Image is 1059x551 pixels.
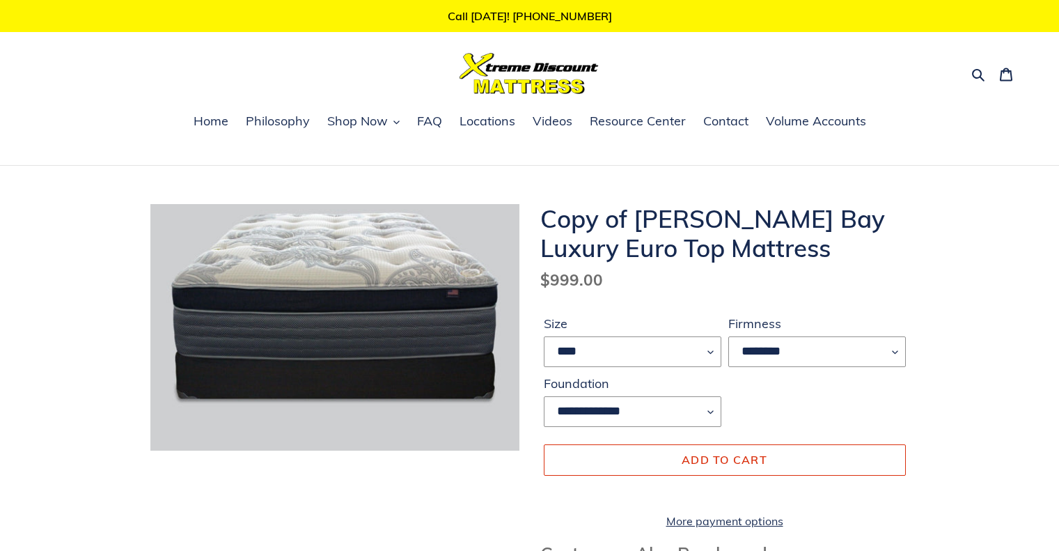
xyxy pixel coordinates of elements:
label: Size [544,314,721,333]
a: Resource Center [583,111,693,132]
span: $999.00 [540,270,603,290]
h1: Copy of [PERSON_NAME] Bay Luxury Euro Top Mattress [540,204,909,263]
span: Home [194,113,228,130]
button: Shop Now [320,111,407,132]
span: Locations [460,113,515,130]
a: Volume Accounts [759,111,873,132]
button: Add to cart [544,444,906,475]
img: Copy of Chadwick Bay Luxury Euro Top Mattress [150,204,519,450]
a: Videos [526,111,579,132]
label: Firmness [728,314,906,333]
a: More payment options [544,513,906,529]
span: FAQ [417,113,442,130]
span: Resource Center [590,113,686,130]
a: Home [187,111,235,132]
a: Locations [453,111,522,132]
a: Philosophy [239,111,317,132]
span: Philosophy [246,113,310,130]
label: Foundation [544,374,721,393]
span: Contact [703,113,748,130]
img: Xtreme Discount Mattress [460,53,599,94]
span: Add to cart [682,453,767,467]
span: Volume Accounts [766,113,866,130]
span: Videos [533,113,572,130]
a: Contact [696,111,755,132]
a: FAQ [410,111,449,132]
span: Shop Now [327,113,388,130]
